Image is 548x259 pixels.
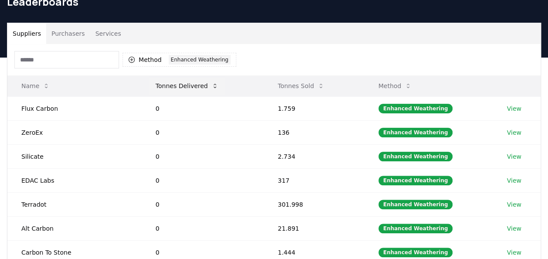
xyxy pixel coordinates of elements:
[142,168,264,192] td: 0
[507,128,521,137] a: View
[142,96,264,120] td: 0
[507,152,521,161] a: View
[264,192,364,216] td: 301.998
[271,77,331,95] button: Tonnes Sold
[264,120,364,144] td: 136
[142,120,264,144] td: 0
[90,23,126,44] button: Services
[14,77,57,95] button: Name
[378,152,453,161] div: Enhanced Weathering
[507,248,521,257] a: View
[507,224,521,233] a: View
[46,23,90,44] button: Purchasers
[378,104,453,113] div: Enhanced Weathering
[264,216,364,240] td: 21.891
[264,144,364,168] td: 2.734
[142,192,264,216] td: 0
[507,200,521,209] a: View
[378,176,453,185] div: Enhanced Weathering
[169,55,231,65] div: Enhanced Weathering
[123,53,236,67] button: MethodEnhanced Weathering
[7,216,142,240] td: Alt Carbon
[264,168,364,192] td: 317
[142,216,264,240] td: 0
[264,96,364,120] td: 1.759
[378,128,453,137] div: Enhanced Weathering
[378,200,453,209] div: Enhanced Weathering
[378,248,453,257] div: Enhanced Weathering
[378,224,453,233] div: Enhanced Weathering
[7,168,142,192] td: EDAC Labs
[7,96,142,120] td: Flux Carbon
[507,104,521,113] a: View
[507,176,521,185] a: View
[7,120,142,144] td: ZeroEx
[7,144,142,168] td: Silicate
[149,77,225,95] button: Tonnes Delivered
[7,192,142,216] td: Terradot
[142,144,264,168] td: 0
[7,23,46,44] button: Suppliers
[371,77,419,95] button: Method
